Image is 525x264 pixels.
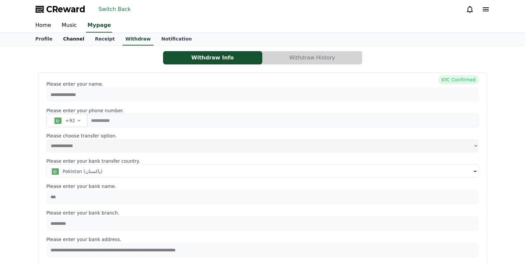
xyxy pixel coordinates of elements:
p: Please choose transfer option. [46,132,479,139]
a: Receipt [90,33,120,45]
a: Withdraw [123,33,153,45]
a: Channel [58,33,90,45]
a: Mypage [86,19,112,33]
a: Music [56,19,82,33]
p: Please enter your bank transfer country. [46,158,479,164]
button: Withdraw History [263,51,362,64]
button: Switch Back [96,4,133,15]
p: Please enter your bank address. [46,236,479,243]
p: Please enter your phone number. [46,107,479,114]
span: CReward [46,4,85,15]
a: Home [30,19,56,33]
a: CReward [36,4,85,15]
span: +92 [65,117,75,124]
a: Profile [30,33,58,45]
button: Withdraw Info [163,51,262,64]
span: KYC Confirmed [438,75,479,84]
p: Please enter your bank branch. [46,210,479,216]
p: Please enter your bank name. [46,183,479,190]
p: Please enter your name. [46,81,479,87]
span: Pakistan (‫پاکستان‬‎) [63,168,103,175]
a: Withdraw Info [163,51,263,64]
a: Notification [156,33,197,45]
